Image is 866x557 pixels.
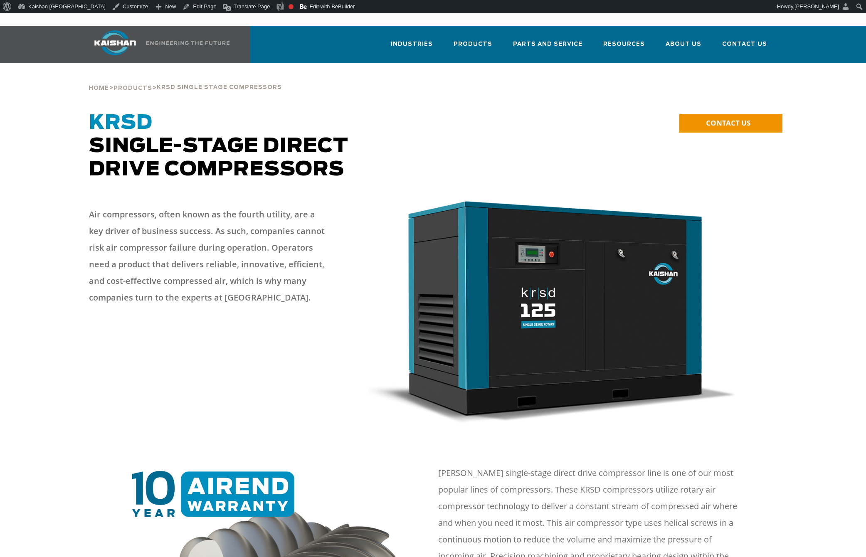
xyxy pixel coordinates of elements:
div: > > [89,63,282,95]
span: [PERSON_NAME] [794,3,839,10]
a: Home [89,84,109,91]
span: Industries [391,39,433,49]
span: Products [113,86,152,91]
img: krsd125 [368,198,737,423]
span: krsd single stage compressors [157,85,282,90]
div: Focus keyphrase not set [289,4,294,9]
span: CONTACT US [706,118,750,128]
img: kaishan logo [84,30,146,55]
a: Products [113,84,152,91]
span: Contact Us [722,39,767,49]
span: Parts and Service [513,39,582,49]
img: Engineering the future [146,41,229,45]
a: About Us [666,33,701,62]
a: Resources [603,33,645,62]
a: CONTACT US [679,114,782,133]
a: Contact Us [722,33,767,62]
a: Parts and Service [513,33,582,62]
p: Air compressors, often known as the fourth utility, are a key driver of business success. As such... [89,206,330,306]
a: Products [454,33,492,62]
span: Products [454,39,492,49]
span: Single-Stage Direct Drive Compressors [89,113,348,180]
span: Home [89,86,109,91]
a: Kaishan USA [84,26,231,63]
span: KRSD [89,113,153,133]
a: Industries [391,33,433,62]
span: Resources [603,39,645,49]
span: About Us [666,39,701,49]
